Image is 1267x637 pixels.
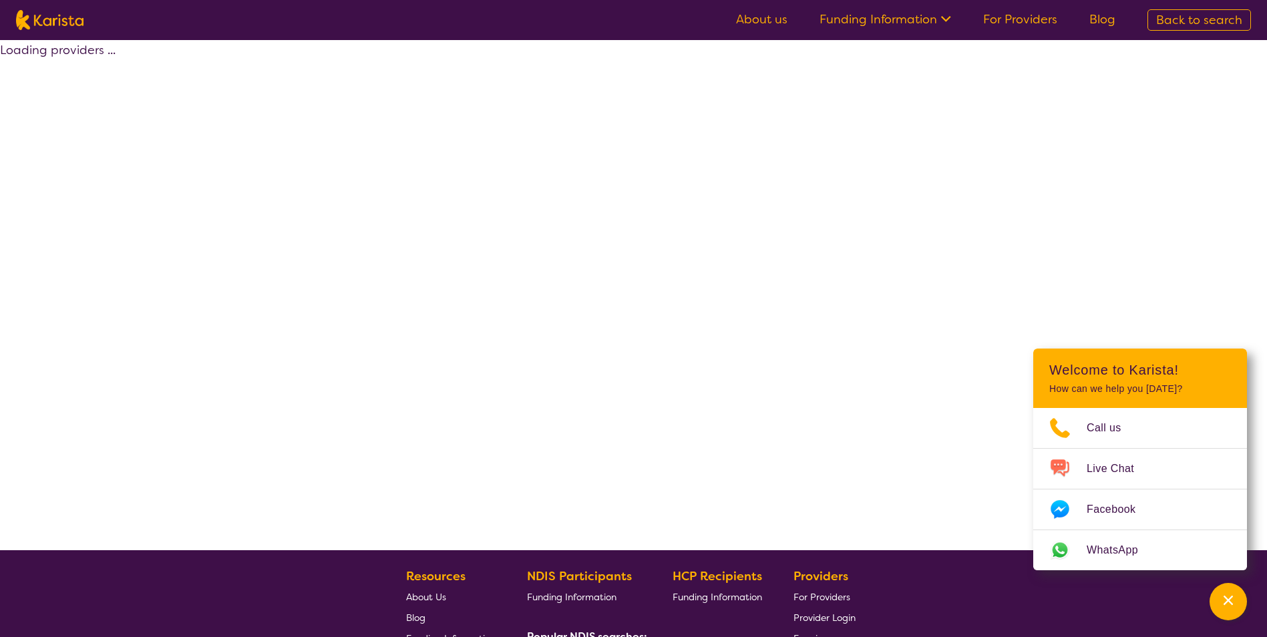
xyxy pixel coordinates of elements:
[793,607,856,628] a: Provider Login
[983,11,1057,27] a: For Providers
[527,586,642,607] a: Funding Information
[1156,12,1242,28] span: Back to search
[527,568,632,584] b: NDIS Participants
[1147,9,1251,31] a: Back to search
[673,586,762,607] a: Funding Information
[820,11,951,27] a: Funding Information
[1087,499,1151,519] span: Facebook
[1210,583,1247,620] button: Channel Menu
[1033,530,1247,570] a: Web link opens in a new tab.
[1033,408,1247,570] ul: Choose channel
[793,612,856,624] span: Provider Login
[16,10,83,30] img: Karista logo
[406,591,446,603] span: About Us
[736,11,787,27] a: About us
[1087,540,1154,560] span: WhatsApp
[1087,418,1137,438] span: Call us
[793,591,850,603] span: For Providers
[1089,11,1115,27] a: Blog
[527,591,616,603] span: Funding Information
[793,568,848,584] b: Providers
[406,607,496,628] a: Blog
[673,568,762,584] b: HCP Recipients
[1087,459,1150,479] span: Live Chat
[1033,349,1247,570] div: Channel Menu
[793,586,856,607] a: For Providers
[673,591,762,603] span: Funding Information
[406,612,425,624] span: Blog
[1049,383,1231,395] p: How can we help you [DATE]?
[1049,362,1231,378] h2: Welcome to Karista!
[406,586,496,607] a: About Us
[406,568,466,584] b: Resources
